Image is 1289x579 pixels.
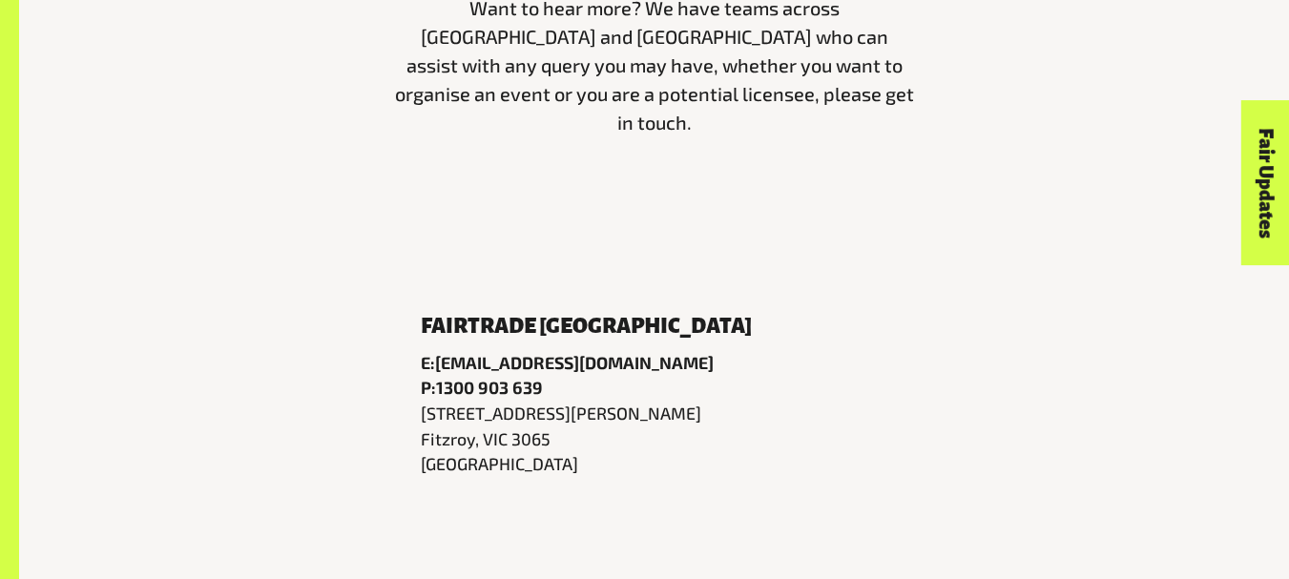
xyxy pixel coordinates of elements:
[436,377,543,398] a: 1300 903 639
[435,352,714,373] a: [EMAIL_ADDRESS][DOMAIN_NAME]
[421,375,888,401] p: P:
[421,401,888,477] p: [STREET_ADDRESS][PERSON_NAME] Fitzroy, VIC 3065 [GEOGRAPHIC_DATA]
[421,350,888,376] p: E:
[421,315,888,338] h6: Fairtrade [GEOGRAPHIC_DATA]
